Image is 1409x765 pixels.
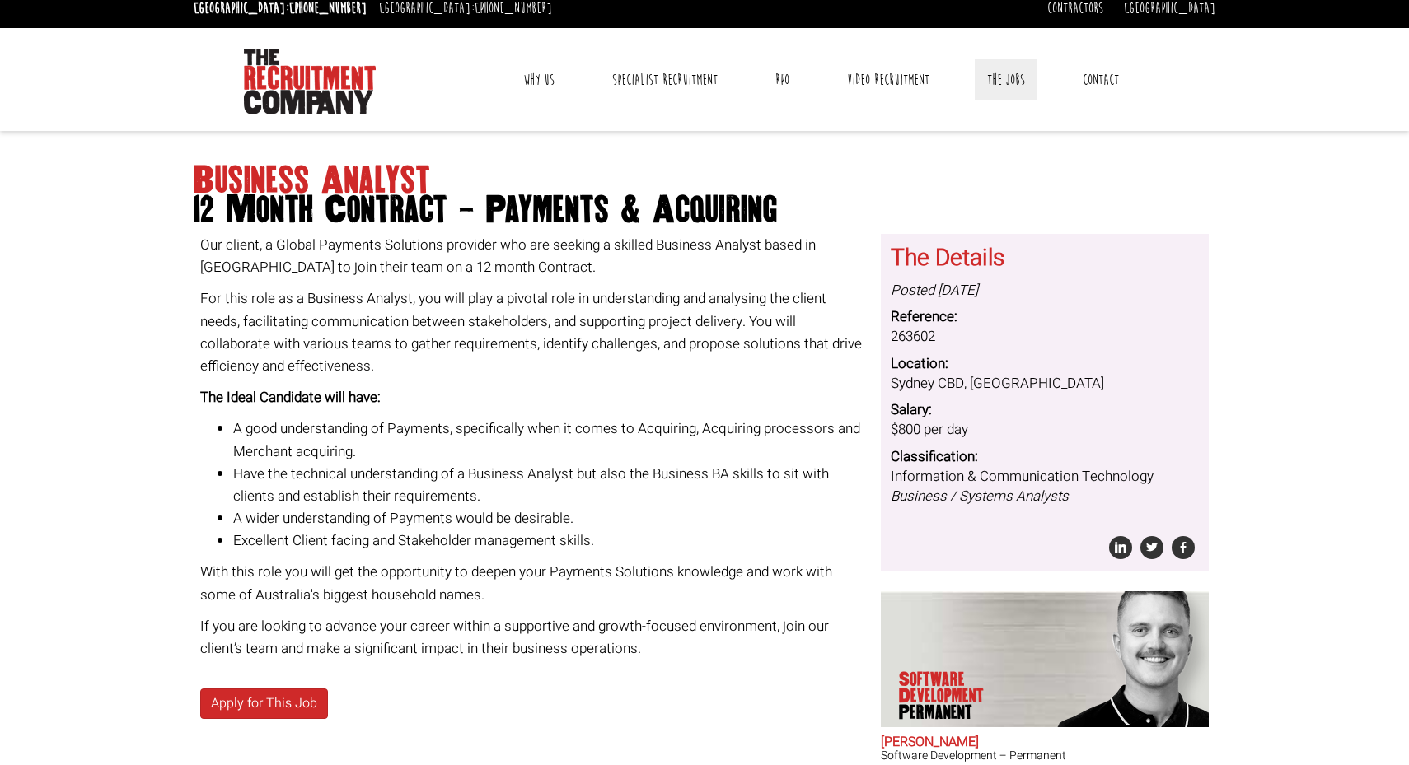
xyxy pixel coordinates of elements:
[763,59,802,100] a: RPO
[881,749,1209,762] h3: Software Development – Permanent
[200,234,869,278] p: Our client, a Global Payments Solutions provider who are seeking a skilled Business Analyst based...
[891,246,1199,272] h3: The Details
[891,486,1069,506] i: Business / Systems Analysts
[881,735,1209,750] h2: [PERSON_NAME]
[1051,591,1209,727] img: Sam Williamson does Software Development Permanent
[891,400,1199,420] dt: Salary:
[194,166,1215,225] h1: Business Analyst
[200,561,869,605] p: With this role you will get the opportunity to deepen your Payments Solutions knowledge and work ...
[891,280,978,301] i: Posted [DATE]
[1070,59,1131,100] a: Contact
[835,59,942,100] a: Video Recruitment
[891,467,1199,507] dd: Information & Communication Technology
[200,688,328,719] a: Apply for This Job
[233,529,869,552] li: Excellent Client facing and Stakeholder management skills.
[891,327,1199,347] dd: 263602
[891,307,1199,327] dt: Reference:
[233,463,869,507] li: Have the technical understanding of a Business Analyst but also the Business BA skills to sit wit...
[891,447,1199,467] dt: Classification:
[511,59,567,100] a: Why Us
[200,387,381,408] strong: The Ideal Candidate will have:
[194,195,1215,225] span: 12 Month Contract - Payments & Acquiring
[200,287,869,377] p: For this role as a Business Analyst, you will play a pivotal role in understanding and analysing ...
[975,59,1037,100] a: The Jobs
[600,59,730,100] a: Specialist Recruitment
[891,420,1199,440] dd: $800 per day
[244,49,376,114] img: The Recruitment Company
[233,417,869,462] li: A good understanding of Payments, specifically when it comes to Acquiring, Acquiring processors a...
[899,671,1026,721] p: Software Development
[891,374,1199,394] dd: Sydney CBD, [GEOGRAPHIC_DATA]
[899,704,1026,721] span: Permanent
[200,615,869,660] p: If you are looking to advance your career within a supportive and growth-focused environment, joi...
[891,354,1199,374] dt: Location:
[233,507,869,529] li: A wider understanding of Payments would be desirable.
